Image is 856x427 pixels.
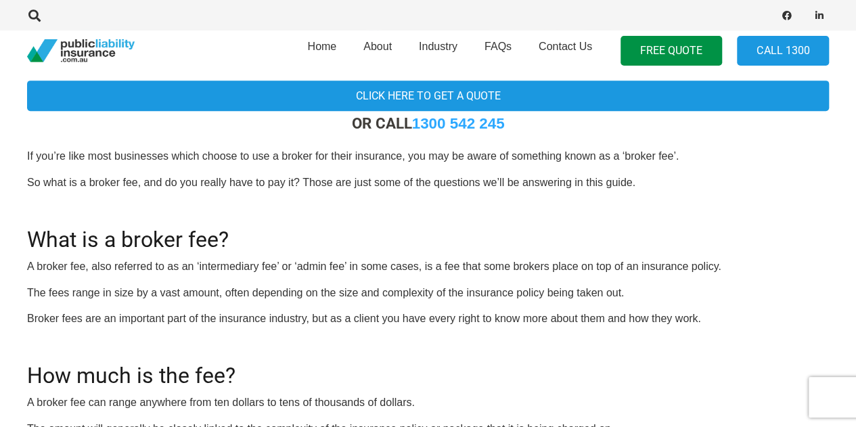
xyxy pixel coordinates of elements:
[737,36,829,66] a: Call 1300
[27,311,829,326] p: Broker fees are an important part of the insurance industry, but as a client you have every right...
[27,346,829,388] h2: How much is the fee?
[350,26,405,75] a: About
[405,26,471,75] a: Industry
[27,81,829,111] a: Click here to get a quote
[352,114,505,132] strong: OR CALL
[27,395,829,410] p: A broker fee can range anywhere from ten dollars to tens of thousands of dollars.
[27,39,135,63] a: pli_logotransparent
[21,9,48,22] a: Search
[27,149,829,164] p: If you’re like most businesses which choose to use a broker for their insurance, you may be aware...
[307,41,336,52] span: Home
[525,26,606,75] a: Contact Us
[810,6,829,25] a: LinkedIn
[539,41,592,52] span: Contact Us
[471,26,525,75] a: FAQs
[419,41,457,52] span: Industry
[27,210,829,252] h2: What is a broker fee?
[363,41,392,52] span: About
[485,41,512,52] span: FAQs
[27,286,829,300] p: The fees range in size by a vast amount, often depending on the size and complexity of the insura...
[27,175,829,190] p: So what is a broker fee, and do you really have to pay it? Those are just some of the questions w...
[27,259,829,274] p: A broker fee, also referred to as an ‘intermediary fee’ or ‘admin fee’ in some cases, is a fee th...
[621,36,722,66] a: FREE QUOTE
[412,115,505,132] a: 1300 542 245
[778,6,796,25] a: Facebook
[294,26,350,75] a: Home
